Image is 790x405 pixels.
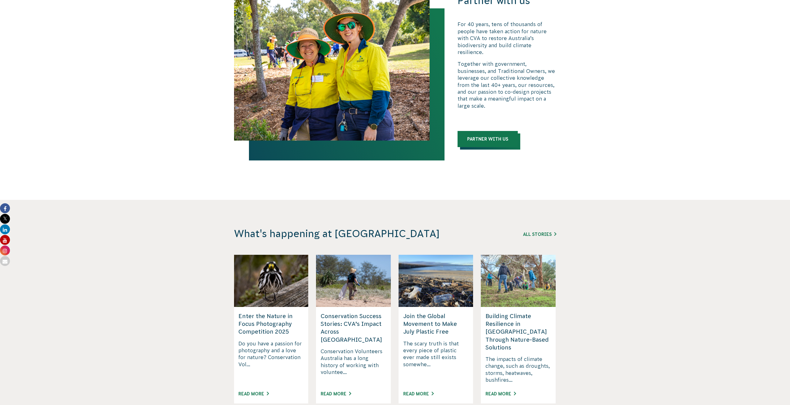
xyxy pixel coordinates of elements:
[238,340,304,384] p: Do you have a passion for photography and a love for nature? Conservation Vol...
[485,312,551,351] h5: Building Climate Resilience in [GEOGRAPHIC_DATA] Through Nature-Based Solutions
[321,348,386,384] p: Conservation Volunteers Australia has a long history of working with voluntee...
[403,312,469,336] h5: Join the Global Movement to Make July Plastic Free
[485,391,516,396] a: Read More
[523,232,556,237] a: All Stories
[238,312,304,336] h5: Enter the Nature in Focus Photography Competition 2025
[403,391,434,396] a: Read More
[238,391,269,396] a: Read More
[321,391,351,396] a: Read More
[234,228,472,240] h3: What's happening at [GEOGRAPHIC_DATA]
[458,131,518,147] a: Partner with us
[458,61,556,109] p: Together with government, businesses, and Traditional Owners, we leverage our collective knowledg...
[403,340,469,384] p: The scary truth is that every piece of plastic ever made still exists somewhe...
[458,21,556,56] p: For 40 years, tens of thousands of people have taken action for nature with CVA to restore Austra...
[321,312,386,344] h5: Conservation Success Stories: CVA’s Impact Across [GEOGRAPHIC_DATA]
[485,356,551,384] p: The impacts of climate change, such as droughts, storms, heatwaves, bushfires...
